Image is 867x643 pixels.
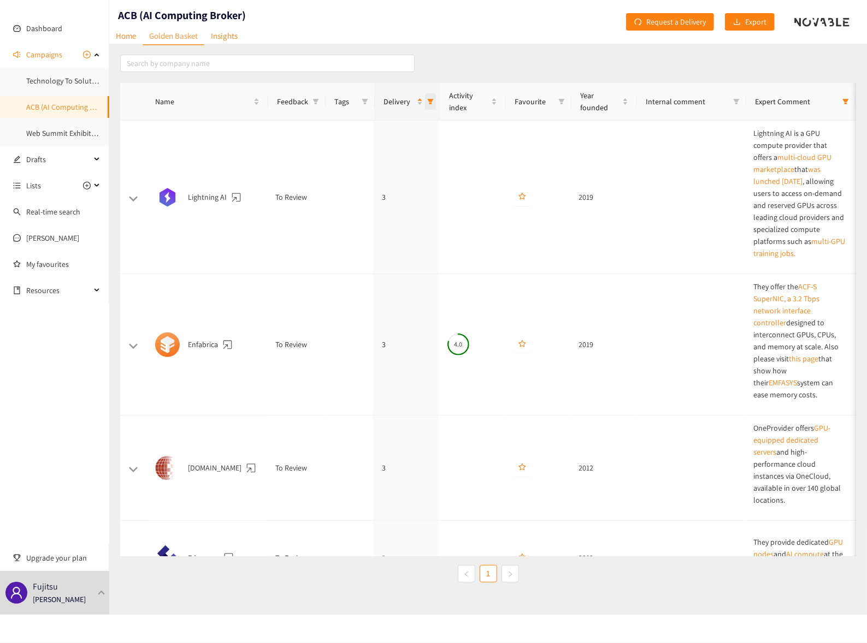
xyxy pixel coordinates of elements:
button: star [513,459,532,477]
span: filter [425,93,436,110]
span: star [518,553,526,562]
a: website [221,338,234,352]
span: 4.0 [447,341,469,348]
td: 3 [373,521,439,595]
span: redo [634,18,642,27]
button: star [513,188,532,206]
span: download [733,18,741,27]
a: AI compute [786,549,824,559]
input: Search by company name [120,55,415,72]
td: 3 [373,121,439,274]
p: OneProvider offers and high-performance cloud instances via OneCloud, available in over 140 globa... [753,422,845,506]
span: Name [155,96,251,108]
span: filter [362,98,368,105]
td: 2012 [570,415,635,521]
a: Home [109,27,143,44]
a: website [222,551,235,564]
span: star [518,340,526,349]
span: Upgrade your plan [26,547,101,569]
a: multi-cloud GPU marketplace [753,152,831,174]
div: Lightning AI [155,185,258,210]
p: They offer the designed to interconnect GPUs, CPUs, and memory at scale. Also please visit that s... [753,281,845,401]
td: To Review [267,415,324,521]
span: Export [745,16,766,28]
button: right [502,565,519,582]
li: Previous Page [458,565,475,582]
a: Technology To Solution-Delivery-Partner Companies [26,76,194,86]
a: Dashboard [26,23,62,33]
span: trophy [13,554,21,562]
span: Tags [334,96,357,108]
td: To Review [267,274,324,415]
a: Golden Basket [143,27,204,45]
button: redoRequest a Delivery [626,13,714,31]
span: filter [840,93,851,110]
button: downloadExport [725,13,775,31]
a: Insights [204,27,244,44]
span: Year founded [580,90,620,114]
span: Resources [26,279,91,301]
a: ACB (AI Computing Broker) [26,102,114,112]
p: Lightning AI is a GPU compute provider that offers a that , allowing users to access on-demand an... [753,127,845,259]
span: left [463,571,470,577]
h1: ACB (AI Computing Broker) [118,8,246,23]
a: GPU-equipped dedicated servers [753,423,830,457]
div: [DOMAIN_NAME] [155,456,258,480]
span: right [507,571,514,577]
span: filter [558,98,565,105]
button: star [513,336,532,353]
button: star [513,549,532,567]
td: 2019 [570,521,635,595]
p: They provide dedicated and at the edge for AI/ML workloads. [753,536,845,572]
span: filter [842,98,849,105]
span: sound [13,51,21,58]
div: Edgevana [155,545,258,570]
img: Snapshot of the Company's website [155,545,180,570]
span: filter [312,98,319,105]
p: Fujitsu [33,580,58,593]
span: Delivery [384,96,415,108]
a: EMFASYS [769,378,797,388]
td: To Review [267,521,324,595]
td: 2019 [570,121,635,274]
td: To Review [267,121,324,274]
iframe: Chat Widget [812,591,867,643]
p: [PERSON_NAME] [33,593,86,605]
th: Name [146,83,268,121]
span: edit [13,156,21,163]
span: filter [310,93,321,110]
span: filter [359,93,370,110]
li: 1 [480,565,497,582]
li: Next Page [502,565,519,582]
span: book [13,287,21,294]
span: filter [556,93,567,110]
span: plus-circle [83,51,91,58]
span: filter [733,98,740,105]
span: Request a Delivery [646,16,706,28]
a: Web Summit Exhibitors [26,128,102,138]
a: Real-time search [26,207,80,217]
span: Expert Comment [755,96,838,108]
a: this page [789,354,818,364]
a: My favourites [26,253,101,275]
span: Favourite [515,96,554,108]
a: website [244,461,258,475]
td: 3 [373,415,439,521]
span: star [518,193,526,201]
td: 3 [373,274,439,415]
span: Activity index [449,90,489,114]
img: Snapshot of the Company's website [155,185,180,210]
td: 2019 [570,274,635,415]
button: left [458,565,475,582]
span: Drafts [26,148,91,170]
a: 1 [480,565,497,582]
span: user [10,586,23,599]
div: Enfabrica [155,332,258,357]
img: Snapshot of the Company's website [155,456,180,480]
span: filter [427,98,434,105]
span: Lists [26,175,41,197]
a: website [229,190,243,204]
span: unordered-list [13,182,21,189]
img: Snapshot of the Company's website [155,332,180,357]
